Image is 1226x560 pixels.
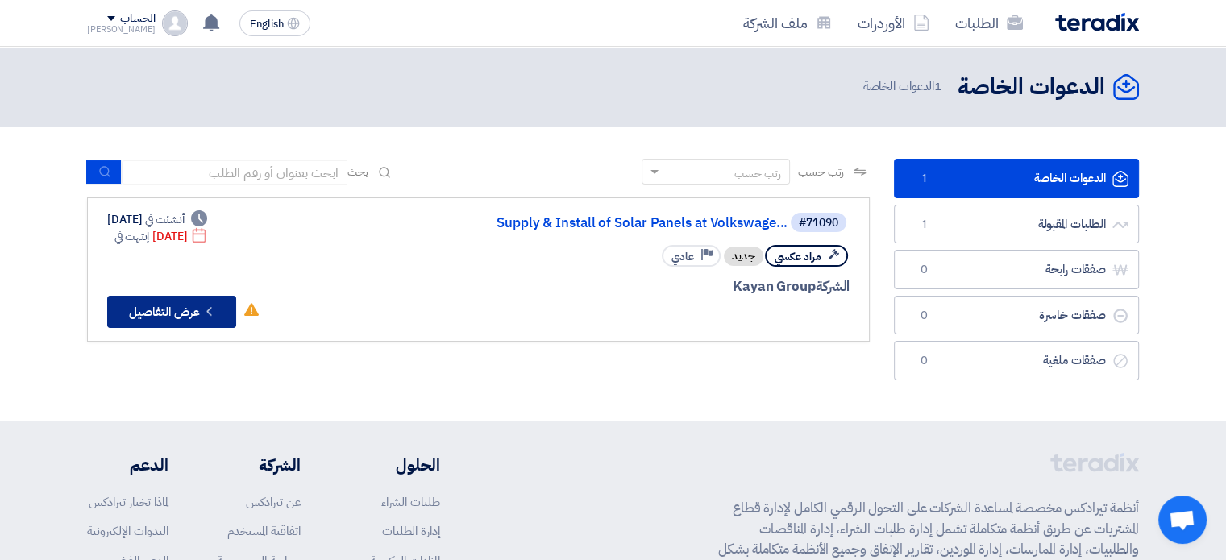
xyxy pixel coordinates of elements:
[730,4,845,42] a: ملف الشركة
[775,249,821,264] span: مزاد عكسي
[894,341,1139,380] a: صفقات ملغية0
[381,493,440,511] a: طلبات الشراء
[89,493,168,511] a: لماذا تختار تيرادكس
[914,171,933,187] span: 1
[724,247,763,266] div: جديد
[914,217,933,233] span: 1
[107,296,236,328] button: عرض التفاصيل
[87,453,168,477] li: الدعم
[671,249,694,264] span: عادي
[845,4,942,42] a: الأوردرات
[111,228,188,245] span: [DATE]
[114,228,149,245] span: إنتهت في
[1158,496,1207,544] a: Open chat
[798,164,844,180] span: رتب حسب
[894,296,1139,335] a: صفقات خاسرة0
[217,453,301,477] li: الشركة
[1055,13,1139,31] img: Teradix logo
[145,211,184,228] span: أنشئت في
[799,218,838,229] div: #71090
[862,77,945,96] span: الدعوات الخاصة
[347,164,368,180] span: بحث
[120,12,155,26] div: الحساب
[914,353,933,369] span: 0
[958,72,1105,103] h2: الدعوات الخاصة
[934,77,941,95] span: 1
[162,10,188,36] img: profile_test.png
[914,262,933,278] span: 0
[894,159,1139,198] a: الدعوات الخاصة1
[250,19,284,30] span: English
[942,4,1036,42] a: الطلبات
[382,522,440,540] a: إدارة الطلبات
[239,10,310,36] button: English
[462,276,850,297] div: Kayan Group
[122,160,347,185] input: ابحث بعنوان أو رقم الطلب
[894,250,1139,289] a: صفقات رابحة0
[914,308,933,324] span: 0
[246,493,301,511] a: عن تيرادكس
[87,25,156,34] div: [PERSON_NAME]
[894,205,1139,244] a: الطلبات المقبولة1
[349,453,440,477] li: الحلول
[107,211,207,228] div: [DATE]
[816,276,850,297] span: الشركة
[465,216,788,230] a: Supply & Install of Solar Panels at Volkswage...
[227,522,301,540] a: اتفاقية المستخدم
[87,522,168,540] a: الندوات الإلكترونية
[734,165,781,182] div: رتب حسب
